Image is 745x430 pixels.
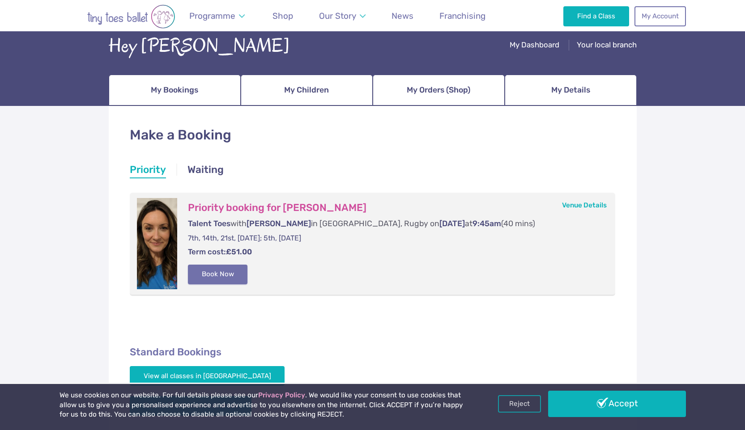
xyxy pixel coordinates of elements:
span: Your local branch [577,40,637,49]
span: 9:45am [473,219,501,228]
a: News [387,5,418,26]
p: Term cost: [188,247,598,257]
span: Programme [189,11,235,21]
span: My Orders (Shop) [407,82,470,98]
a: Our Story [315,5,370,26]
span: News [392,11,413,21]
span: [DATE] [439,219,465,228]
h1: Make a Booking [130,126,616,145]
img: tiny toes ballet [60,4,203,29]
div: Hey [PERSON_NAME] [109,32,290,60]
span: Our Story [319,11,356,21]
a: My Children [241,75,373,106]
p: 7th, 14th, 21st, [DATE]; 5th, [DATE] [188,233,598,243]
span: My Details [551,82,590,98]
a: My Dashboard [510,40,559,51]
span: Talent Toes [188,219,230,228]
p: We use cookies on our website. For full details please see our . We would like your consent to us... [60,391,467,420]
span: My Dashboard [510,40,559,49]
h3: Priority booking for [PERSON_NAME] [188,202,598,214]
a: Waiting [187,163,224,179]
a: Shop [268,5,298,26]
a: Your local branch [577,40,637,51]
a: Find a Class [563,6,629,26]
span: Shop [272,11,293,21]
a: Privacy Policy [258,391,305,399]
span: My Children [284,82,329,98]
a: Venue Details [562,201,607,209]
span: Franchising [439,11,485,21]
span: My Bookings [151,82,198,98]
button: Book Now [188,265,248,284]
p: with in [GEOGRAPHIC_DATA], Rugby on at (40 mins) [188,218,598,229]
a: My Orders (Shop) [373,75,505,106]
a: Programme [185,5,249,26]
a: Accept [548,391,686,417]
strong: £51.00 [226,247,252,256]
a: View all classes in [GEOGRAPHIC_DATA] [130,366,285,386]
a: Franchising [435,5,490,26]
a: Reject [498,395,541,412]
a: My Bookings [109,75,241,106]
span: [PERSON_NAME] [247,219,311,228]
h2: Standard Bookings [130,346,616,358]
a: My Account [634,6,685,26]
a: My Details [505,75,637,106]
